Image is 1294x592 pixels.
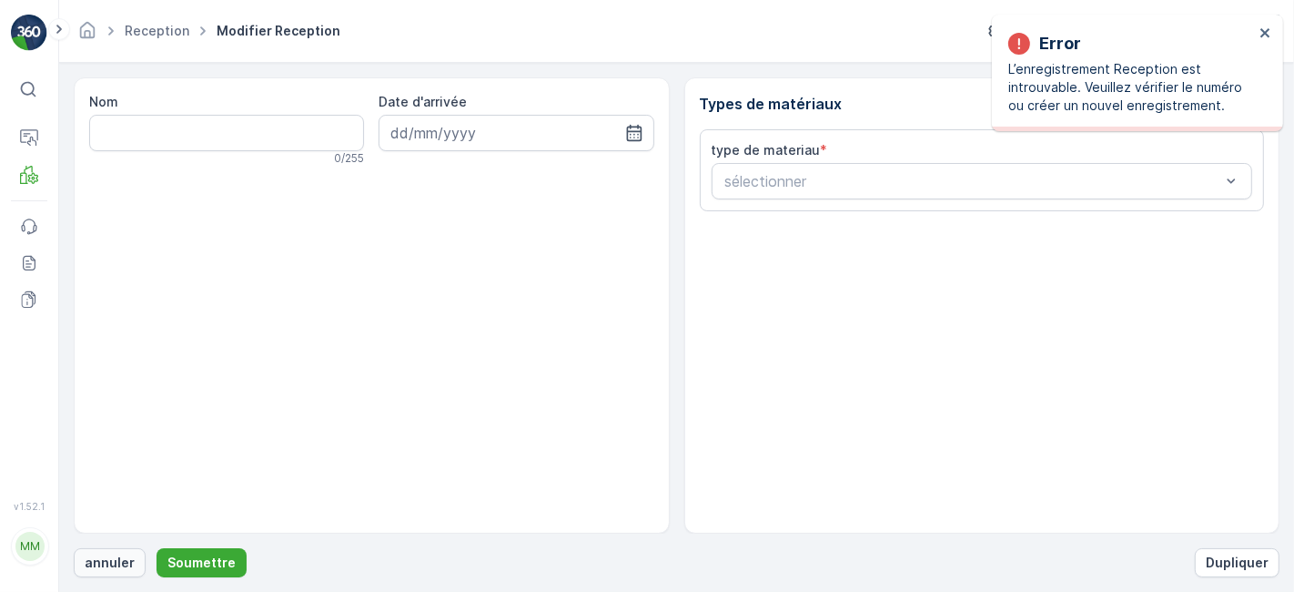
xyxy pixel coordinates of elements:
p: Dupliquer [1206,554,1269,572]
label: Nom [89,94,118,109]
p: Soumettre [167,554,236,572]
p: Types de matériaux [700,93,1265,115]
label: Date d'arrivée [379,94,467,109]
a: Reception [125,23,189,38]
p: L’enregistrement Reception est introuvable. Veuillez vérifier le numéro ou créer un nouvel enregi... [1008,60,1254,115]
button: annuler [74,548,146,577]
p: annuler [85,554,135,572]
p: 0 / 255 [334,151,364,166]
p: sélectionner [725,170,1221,192]
button: Dupliquer [1195,548,1279,577]
a: Page d'accueil [77,27,97,43]
span: Modifier Reception [213,22,344,40]
p: Error [1039,31,1081,56]
input: dd/mm/yyyy [379,115,653,151]
div: MM [15,532,45,561]
img: logo [11,15,47,51]
button: close [1259,26,1272,43]
button: MM [11,515,47,577]
button: Soumettre [157,548,247,577]
span: v 1.52.1 [11,501,47,512]
label: type de materiau [712,142,821,158]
